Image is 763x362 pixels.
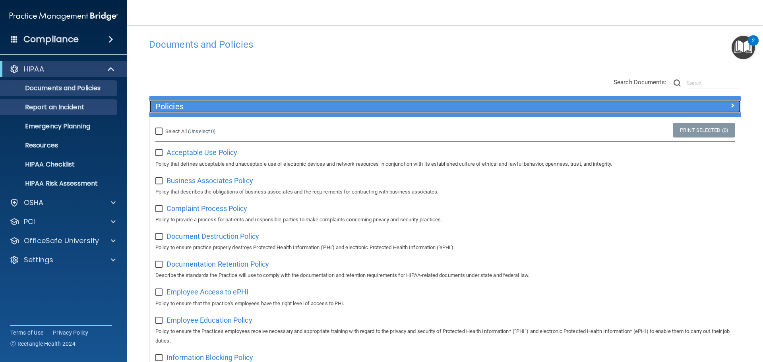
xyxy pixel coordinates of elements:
div: 2 [752,41,755,51]
a: Print Selected (0) [673,123,735,137]
p: HIPAA Risk Assessment [5,180,114,188]
p: Policy to provide a process for patients and responsible parties to make complaints concerning pr... [155,215,735,225]
span: Search Documents: [614,79,666,86]
h4: Compliance [23,34,79,45]
span: Document Destruction Policy [167,232,259,240]
p: Documents and Policies [5,84,114,92]
a: Privacy Policy [53,329,89,337]
a: Settings [10,255,116,265]
p: Policy to ensure that the practice's employees have the right level of access to PHI. [155,299,735,308]
p: Policy to ensure the Practice's employees receive necessary and appropriate training with regard ... [155,327,735,346]
p: Settings [24,255,53,265]
img: PMB logo [10,8,118,24]
p: Resources [5,141,114,149]
p: Policy to ensure practice properly destroys Protected Health Information ('PHI') and electronic P... [155,243,735,252]
a: OfficeSafe University [10,236,116,246]
button: Open Resource Center, 2 new notifications [732,36,755,59]
p: Report an Incident [5,103,114,111]
p: HIPAA Checklist [5,161,114,168]
span: Information Blocking Policy [167,353,253,362]
img: ic-search.3b580494.png [674,79,681,87]
a: Policies [155,100,735,113]
p: Describe the standards the Practice will use to comply with the documentation and retention requi... [155,271,735,280]
p: HIPAA [24,64,44,74]
iframe: Drift Widget Chat Controller [626,306,753,337]
span: Select All [165,128,187,134]
span: Employee Access to ePHI [167,288,248,296]
a: OSHA [10,198,116,207]
h4: Documents and Policies [149,39,741,50]
span: Acceptable Use Policy [167,148,237,157]
p: OfficeSafe University [24,236,99,246]
span: Business Associates Policy [167,176,253,185]
p: PCI [24,217,35,226]
p: Emergency Planning [5,122,114,130]
p: OSHA [24,198,44,207]
span: Complaint Process Policy [167,204,247,213]
h5: Policies [155,102,587,111]
span: Ⓒ Rectangle Health 2024 [10,340,76,348]
a: (Unselect 0) [188,128,216,134]
a: HIPAA [10,64,115,74]
a: Terms of Use [10,329,43,337]
p: Policy that defines acceptable and unacceptable use of electronic devices and network resources i... [155,159,735,169]
a: PCI [10,217,116,226]
span: Employee Education Policy [167,316,252,324]
p: Policy that describes the obligations of business associates and the requirements for contracting... [155,187,735,197]
span: Documentation Retention Policy [167,260,269,268]
input: Search [687,77,741,89]
input: Select All (Unselect 0) [155,128,165,135]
